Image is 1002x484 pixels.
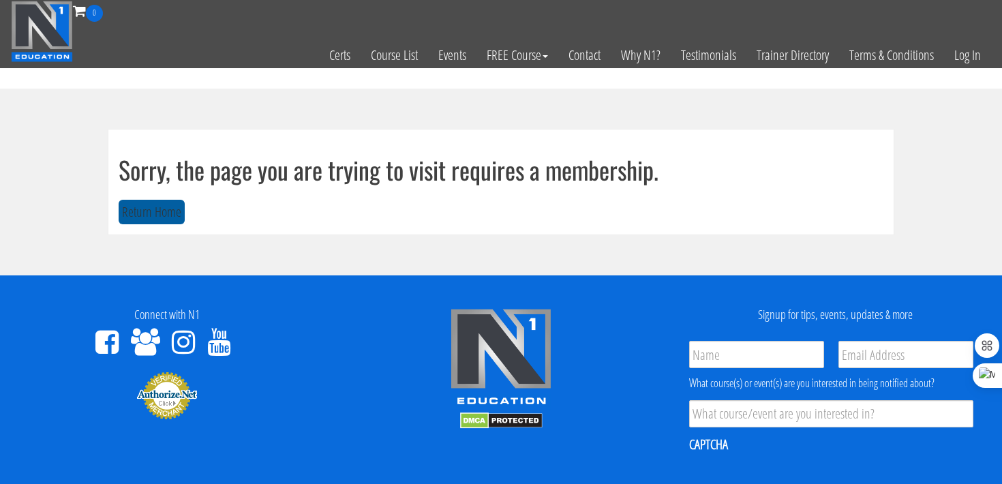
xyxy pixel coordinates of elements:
[558,22,611,89] a: Contact
[611,22,671,89] a: Why N1?
[136,371,198,420] img: Authorize.Net Merchant - Click to Verify
[678,308,992,322] h4: Signup for tips, events, updates & more
[689,341,824,368] input: Name
[73,1,103,20] a: 0
[460,412,543,429] img: DMCA.com Protection Status
[944,22,991,89] a: Log In
[319,22,361,89] a: Certs
[10,308,324,322] h4: Connect with N1
[11,1,73,62] img: n1-education
[119,156,883,183] h1: Sorry, the page you are trying to visit requires a membership.
[119,200,185,225] button: Return Home
[839,22,944,89] a: Terms & Conditions
[361,22,428,89] a: Course List
[86,5,103,22] span: 0
[689,375,973,391] div: What course(s) or event(s) are you interested in being notified about?
[428,22,476,89] a: Events
[838,341,973,368] input: Email Address
[450,308,552,409] img: n1-edu-logo
[746,22,839,89] a: Trainer Directory
[689,436,728,453] label: CAPTCHA
[689,400,973,427] input: What course/event are you interested in?
[476,22,558,89] a: FREE Course
[671,22,746,89] a: Testimonials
